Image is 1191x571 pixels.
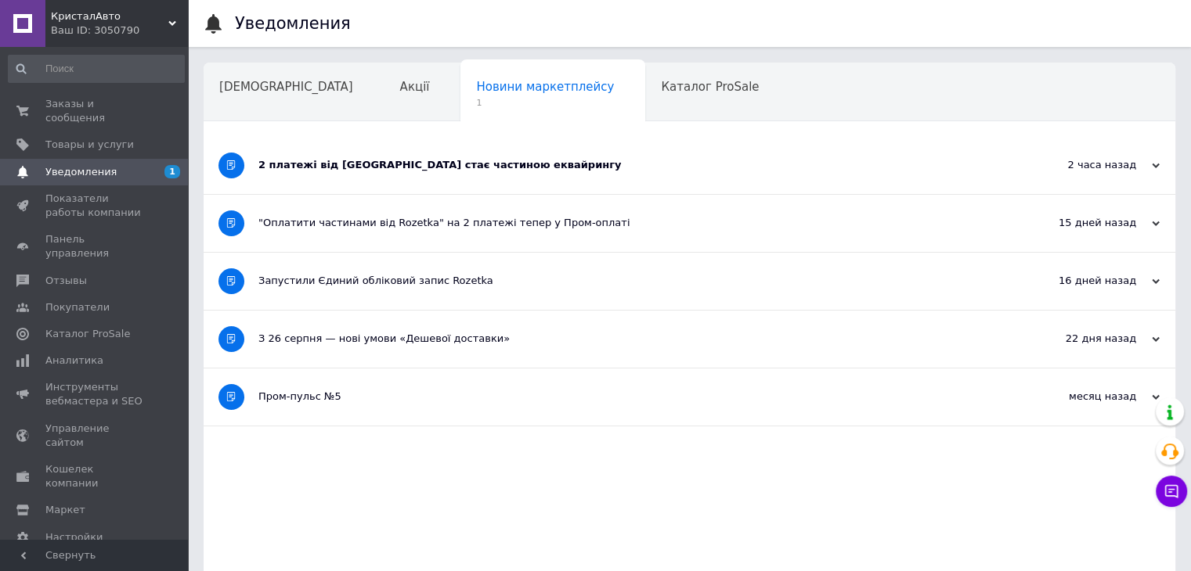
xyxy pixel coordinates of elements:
[258,332,1003,346] div: З 26 серпня — нові умови «Дешевої доставки»
[258,390,1003,404] div: Пром-пульс №5
[45,232,145,260] span: Панель управления
[164,165,180,178] span: 1
[45,530,103,544] span: Настройки
[45,97,145,125] span: Заказы и сообщения
[51,23,188,38] div: Ваш ID: 3050790
[219,80,353,94] span: [DEMOGRAPHIC_DATA]
[258,158,1003,172] div: 2 платежі від [GEOGRAPHIC_DATA] стає частиною еквайрингу
[1003,390,1160,404] div: месяц назад
[476,80,614,94] span: Новини маркетплейсу
[476,97,614,109] span: 1
[258,274,1003,288] div: Запустили Єдиний обліковий запис Rozetka
[8,55,185,83] input: Поиск
[1003,332,1160,346] div: 22 дня назад
[45,192,145,220] span: Показатели работы компании
[45,165,117,179] span: Уведомления
[258,216,1003,230] div: "Оплатити частинами від Rozetka" на 2 платежі тепер у Пром-оплаті
[661,80,759,94] span: Каталог ProSale
[51,9,168,23] span: КристалАвто
[45,380,145,408] span: Инструменты вебмастера и SEO
[1156,476,1187,507] button: Чат с покупателем
[45,503,85,517] span: Маркет
[45,327,130,341] span: Каталог ProSale
[1003,274,1160,288] div: 16 дней назад
[400,80,430,94] span: Акції
[45,300,110,314] span: Покупатели
[1003,158,1160,172] div: 2 часа назад
[1003,216,1160,230] div: 15 дней назад
[45,422,145,450] span: Управление сайтом
[45,274,87,288] span: Отзывы
[45,354,103,368] span: Аналитика
[45,138,134,152] span: Товары и услуги
[235,14,351,33] h1: Уведомления
[45,462,145,490] span: Кошелек компании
